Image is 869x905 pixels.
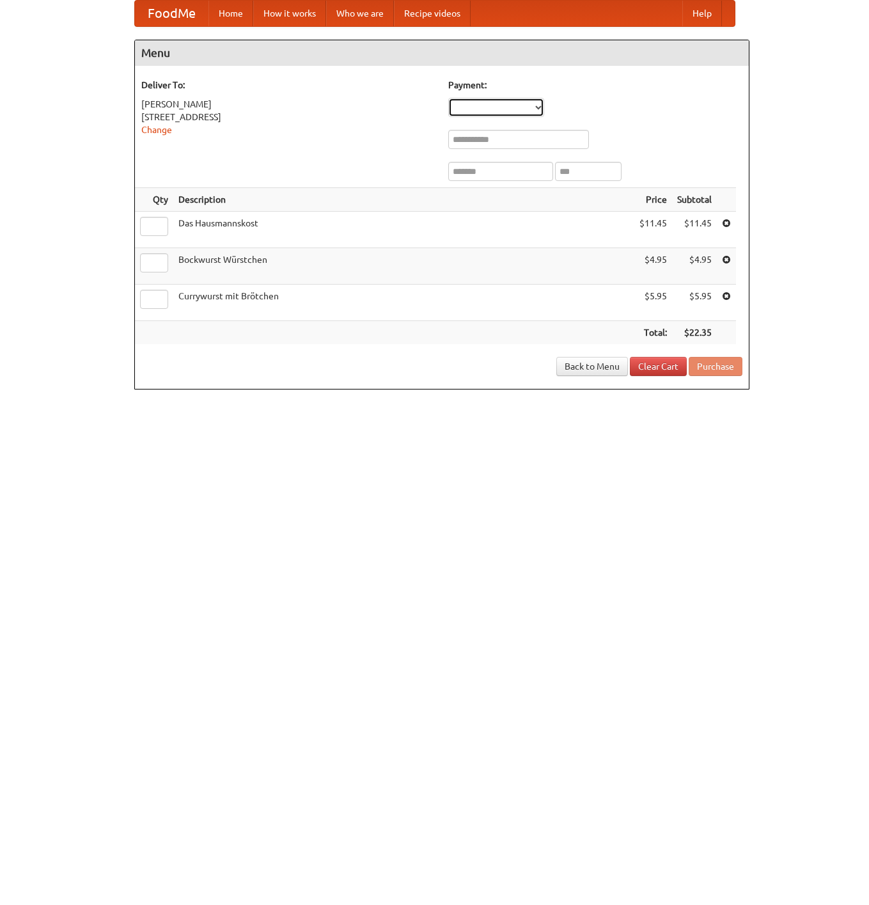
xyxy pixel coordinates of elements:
[672,321,717,345] th: $22.35
[253,1,326,26] a: How it works
[556,357,628,376] a: Back to Menu
[173,248,634,285] td: Bockwurst Würstchen
[141,125,172,135] a: Change
[326,1,394,26] a: Who we are
[135,188,173,212] th: Qty
[141,111,435,123] div: [STREET_ADDRESS]
[394,1,471,26] a: Recipe videos
[672,188,717,212] th: Subtotal
[208,1,253,26] a: Home
[634,212,672,248] td: $11.45
[634,248,672,285] td: $4.95
[682,1,722,26] a: Help
[672,285,717,321] td: $5.95
[634,188,672,212] th: Price
[634,321,672,345] th: Total:
[141,79,435,91] h5: Deliver To:
[141,98,435,111] div: [PERSON_NAME]
[630,357,687,376] a: Clear Cart
[448,79,742,91] h5: Payment:
[672,248,717,285] td: $4.95
[689,357,742,376] button: Purchase
[135,40,749,66] h4: Menu
[672,212,717,248] td: $11.45
[173,212,634,248] td: Das Hausmannskost
[173,188,634,212] th: Description
[634,285,672,321] td: $5.95
[135,1,208,26] a: FoodMe
[173,285,634,321] td: Currywurst mit Brötchen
